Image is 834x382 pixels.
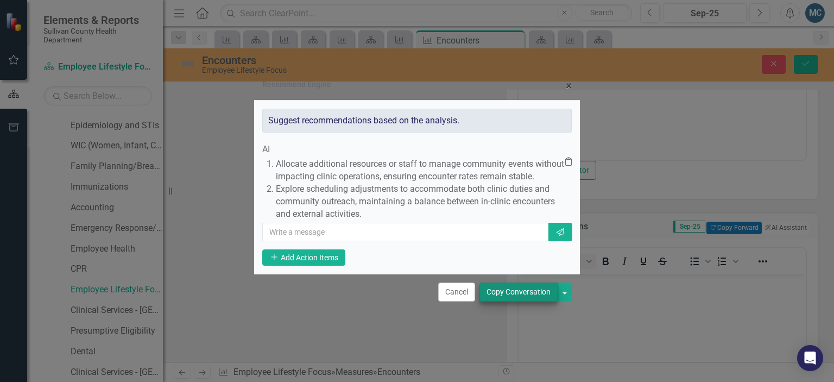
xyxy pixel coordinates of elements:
div: Suggest recommendations based on the analysis. [262,109,572,133]
input: Write a message [262,223,549,241]
p: In [DATE], the Sullivan County Health Department recorded 23 encounters, achieving 65.71% of the ... [3,3,285,68]
button: Add Action Items [262,249,345,266]
button: Cancel [438,283,475,302]
div: Open Intercom Messenger [797,345,823,371]
span: × [566,79,572,92]
div: Recommend Engine [262,80,331,89]
button: Copy Conversation [479,283,558,302]
p: Explore scheduling adjustments to accommodate both clinic duties and community outreach, maintain... [276,183,565,221]
p: Allocate additional resources or staff to manage community events without impacting clinic operat... [276,158,565,183]
div: AI [262,143,572,156]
